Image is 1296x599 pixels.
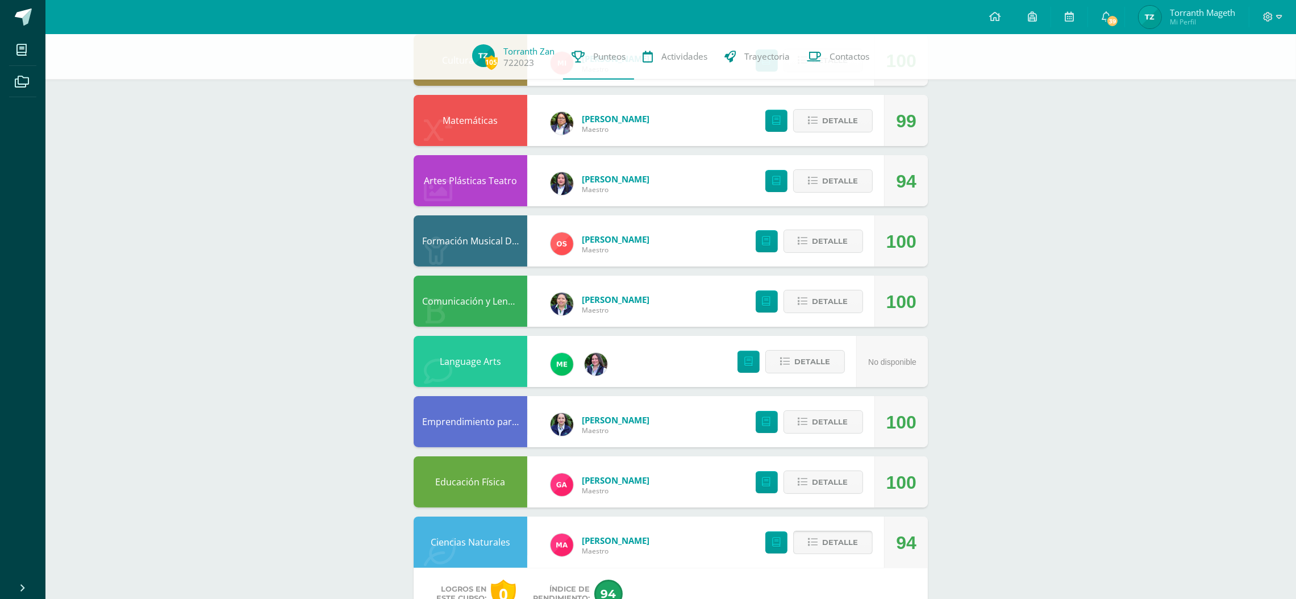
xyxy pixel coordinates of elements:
a: [PERSON_NAME] [582,475,649,486]
span: Punteos [593,51,626,63]
a: Contactos [798,34,878,80]
span: Detalle [822,170,858,192]
div: Educación Física [414,456,527,508]
img: 7c69af67f35011c215e125924d43341a.png [551,293,573,315]
img: 8c5fafd671cb72d60d7a2b3f00ae0ca7.png [551,353,573,376]
span: Maestro [582,426,649,435]
span: Detalle [822,110,858,131]
span: Maestro [582,124,649,134]
button: Detalle [784,471,863,494]
span: Detalle [812,291,848,312]
button: Detalle [765,350,845,373]
a: Trayectoria [716,34,798,80]
span: Detalle [822,532,858,553]
div: 100 [886,276,916,327]
span: No disponible [868,357,916,367]
img: ee34ef986f03f45fc2392d0669348478.png [551,172,573,195]
div: Matemáticas [414,95,527,146]
a: Actividades [634,34,716,80]
div: Ciencias Naturales [414,517,527,568]
div: Artes Plásticas Teatro [414,155,527,206]
a: [PERSON_NAME] [582,173,649,185]
img: b52942678782925ea90e43b8e6f65428.png [1139,6,1161,28]
div: Comunicación y Lenguaje [414,276,527,327]
span: Trayectoria [744,51,790,63]
span: 39 [1106,15,1119,27]
div: Formación Musical Danza [414,215,527,267]
div: Emprendimiento para la Productividad [414,396,527,447]
span: Maestro [582,486,649,496]
span: Torranth Mageth [1170,7,1235,18]
span: 105 [485,55,498,69]
div: 99 [896,95,916,147]
img: a8385ae7020070dbc8f801ebe82fbf1a.png [551,534,573,556]
button: Detalle [793,169,873,193]
span: Maestro [582,245,649,255]
img: b52942678782925ea90e43b8e6f65428.png [472,44,495,67]
span: Detalle [812,472,848,493]
a: [PERSON_NAME] [582,113,649,124]
span: Maestro [582,546,649,556]
div: 100 [886,457,916,508]
div: 94 [896,517,916,568]
a: [PERSON_NAME] [582,535,649,546]
a: Punteos [563,34,634,80]
span: Detalle [812,231,848,252]
span: Actividades [661,51,707,63]
button: Detalle [793,109,873,132]
button: Detalle [793,531,873,554]
a: [PERSON_NAME] [582,414,649,426]
button: Detalle [784,290,863,313]
span: Detalle [812,411,848,432]
img: 5d1b5d840bccccd173cb0b83f6027e73.png [551,232,573,255]
span: Detalle [794,351,830,372]
span: Contactos [830,51,869,63]
img: c7456b1c7483b5bc980471181b9518ab.png [551,112,573,135]
span: Maestro [582,305,649,315]
a: [PERSON_NAME] [582,234,649,245]
span: Maestro [582,185,649,194]
a: Torranth Zan [503,45,555,57]
img: 8cc4a9626247cd43eb92cada0100e39f.png [551,413,573,436]
a: 722023 [503,57,534,69]
button: Detalle [784,410,863,434]
div: 100 [886,216,916,267]
div: 100 [886,397,916,448]
img: 8bdaf5dda11d7a15ab02b5028acf736c.png [551,473,573,496]
img: c2cac8c8949180abbaeb50eb558f15c4.png [585,353,607,376]
div: Language Arts [414,336,527,387]
div: 94 [896,156,916,207]
a: [PERSON_NAME] [582,294,649,305]
span: Mi Perfil [1170,17,1235,27]
button: Detalle [784,230,863,253]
